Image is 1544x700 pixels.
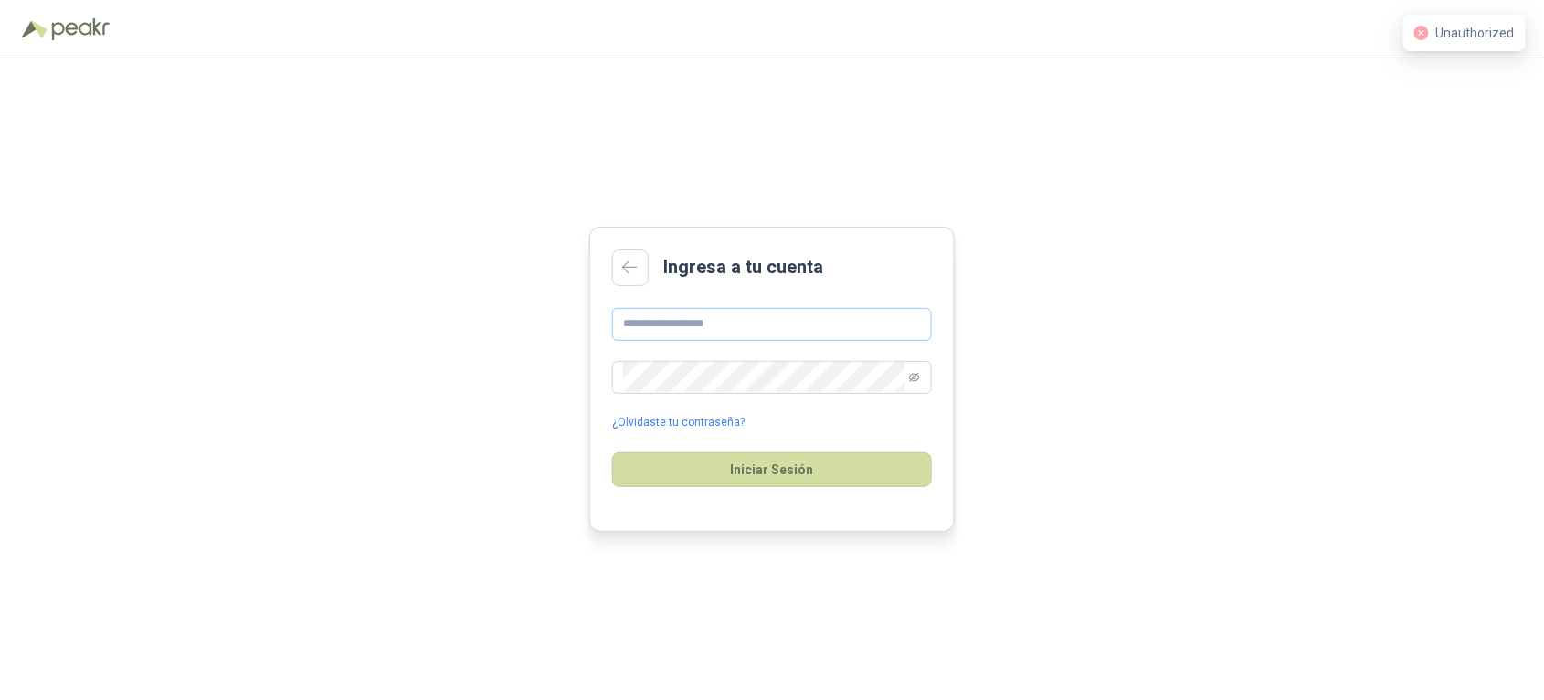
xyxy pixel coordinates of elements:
[1436,26,1515,40] span: Unauthorized
[51,18,110,40] img: Peakr
[612,452,932,487] button: Iniciar Sesión
[909,372,920,383] span: eye-invisible
[663,253,823,281] h2: Ingresa a tu cuenta
[22,20,48,38] img: Logo
[1414,26,1429,40] span: close-circle
[612,414,745,431] a: ¿Olvidaste tu contraseña?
